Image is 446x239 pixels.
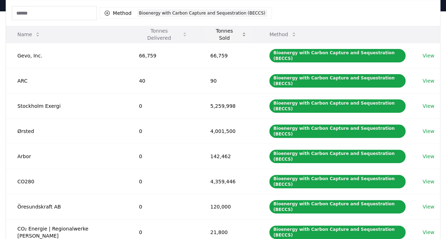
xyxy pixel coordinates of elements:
td: 0 [128,169,199,194]
td: CO280 [6,169,128,194]
div: Bioenergy with Carbon Capture and Sequestration (BECCS) [269,226,406,239]
td: 0 [128,118,199,144]
div: Bioenergy with Carbon Capture and Sequestration (BECCS) [269,200,406,213]
td: 4,001,500 [199,118,258,144]
button: MethodBioenergy with Carbon Capture and Sequestration (BECCS) [100,7,272,19]
a: View [423,153,434,160]
td: Ørsted [6,118,128,144]
div: Bioenergy with Carbon Capture and Sequestration (BECCS) [269,124,406,138]
button: Tonnes Delivered [133,27,193,41]
a: View [423,203,434,210]
td: ARC [6,68,128,93]
td: 0 [128,93,199,118]
a: View [423,128,434,135]
div: Bioenergy with Carbon Capture and Sequestration (BECCS) [269,175,406,188]
td: 40 [128,68,199,93]
button: Name [12,27,46,41]
div: Bioenergy with Carbon Capture and Sequestration (BECCS) [269,150,406,163]
a: View [423,229,434,236]
button: Tonnes Sold [205,27,253,41]
div: Bioenergy with Carbon Capture and Sequestration (BECCS) [269,49,406,62]
td: 66,759 [199,43,258,68]
td: 4,359,446 [199,169,258,194]
td: Arbor [6,144,128,169]
a: View [423,52,434,59]
a: View [423,77,434,84]
div: Bioenergy with Carbon Capture and Sequestration (BECCS) [269,99,406,113]
td: 0 [128,194,199,219]
td: 5,259,998 [199,93,258,118]
div: Bioenergy with Carbon Capture and Sequestration (BECCS) [269,74,406,88]
td: Gevo, Inc. [6,43,128,68]
td: 142,462 [199,144,258,169]
td: Öresundskraft AB [6,194,128,219]
td: Stockholm Exergi [6,93,128,118]
td: 120,000 [199,194,258,219]
button: Method [264,27,302,41]
td: 66,759 [128,43,199,68]
td: 90 [199,68,258,93]
a: View [423,102,434,110]
a: View [423,178,434,185]
td: 0 [128,144,199,169]
div: Bioenergy with Carbon Capture and Sequestration (BECCS) [137,9,267,17]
